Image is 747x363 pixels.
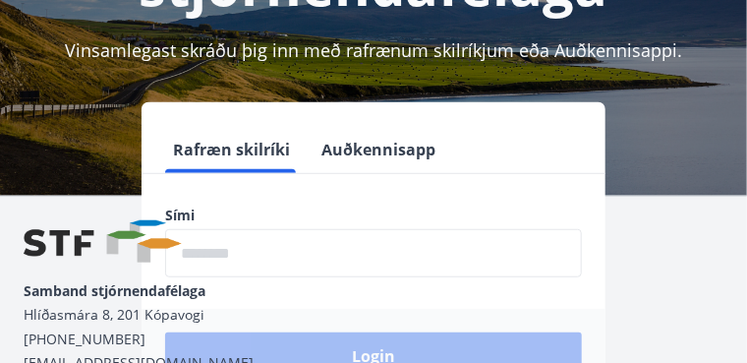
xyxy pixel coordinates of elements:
[314,126,443,173] button: Auðkennisapp
[165,206,582,225] label: Sími
[24,281,205,300] span: Samband stjórnendafélaga
[24,220,182,263] img: vjCaq2fThgY3EUYqSgpjEiBg6WP39ov69hlhuPVN.png
[65,38,682,62] span: Vinsamlegast skráðu þig inn með rafrænum skilríkjum eða Auðkennisappi.
[24,330,145,349] span: [PHONE_NUMBER]
[165,126,298,173] button: Rafræn skilríki
[24,305,204,324] span: Hlíðasmára 8, 201 Kópavogi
